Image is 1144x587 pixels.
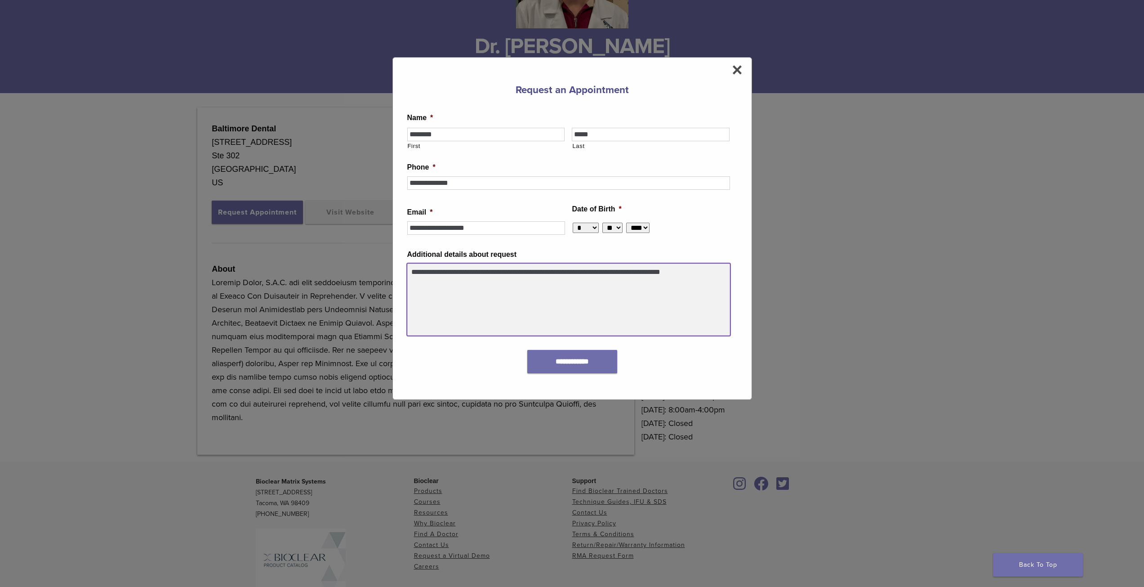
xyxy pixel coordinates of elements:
[993,553,1083,577] a: Back To Top
[407,250,517,260] label: Additional details about request
[407,79,737,101] h3: Request an Appointment
[572,205,622,214] label: Date of Birth
[408,142,565,151] label: First
[407,163,436,172] label: Phone
[732,61,742,79] span: ×
[407,208,433,217] label: Email
[572,142,730,151] label: Last
[407,113,433,123] label: Name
